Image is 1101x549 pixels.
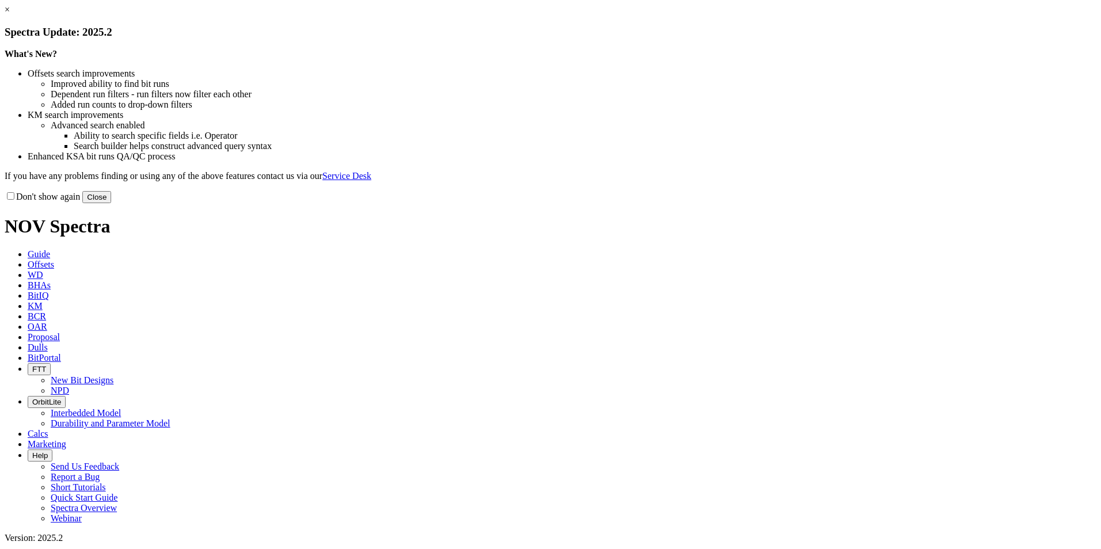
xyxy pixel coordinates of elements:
h1: NOV Spectra [5,216,1096,237]
span: Guide [28,249,50,259]
span: Dulls [28,342,48,352]
span: Calcs [28,429,48,439]
li: Search builder helps construct advanced query syntax [74,141,1096,151]
li: Ability to search specific fields i.e. Operator [74,131,1096,141]
span: BCR [28,311,46,321]
a: Short Tutorials [51,482,106,492]
a: New Bit Designs [51,375,113,385]
button: Close [82,191,111,203]
a: × [5,5,10,14]
li: Offsets search improvements [28,68,1096,79]
li: Dependent run filters - run filters now filter each other [51,89,1096,100]
h3: Spectra Update: 2025.2 [5,26,1096,39]
strong: What's New? [5,49,57,59]
li: Improved ability to find bit runs [51,79,1096,89]
label: Don't show again [5,192,80,201]
span: Help [32,451,48,460]
a: Service Desk [322,171,371,181]
span: BitIQ [28,291,48,300]
li: Advanced search enabled [51,120,1096,131]
a: Quick Start Guide [51,493,117,502]
a: Interbedded Model [51,408,121,418]
li: Added run counts to drop-down filters [51,100,1096,110]
li: KM search improvements [28,110,1096,120]
span: KM [28,301,43,311]
span: OAR [28,322,47,331]
a: Webinar [51,513,82,523]
span: FTT [32,365,46,373]
li: Enhanced KSA bit runs QA/QC process [28,151,1096,162]
span: WD [28,270,43,280]
span: BHAs [28,280,51,290]
span: BitPortal [28,353,61,363]
span: Proposal [28,332,60,342]
a: NPD [51,386,69,395]
input: Don't show again [7,192,14,200]
a: Send Us Feedback [51,462,119,471]
a: Durability and Parameter Model [51,418,170,428]
a: Report a Bug [51,472,100,482]
span: OrbitLite [32,398,61,406]
div: Version: 2025.2 [5,533,1096,543]
p: If you have any problems finding or using any of the above features contact us via our [5,171,1096,181]
a: Spectra Overview [51,503,117,513]
span: Marketing [28,439,66,449]
span: Offsets [28,260,54,269]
